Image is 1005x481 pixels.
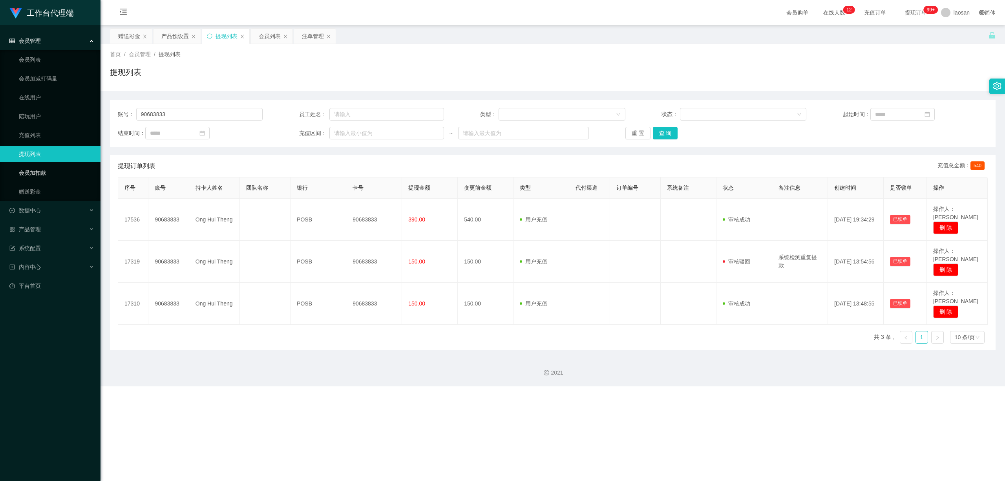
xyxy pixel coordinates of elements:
span: 操作人：[PERSON_NAME] [933,206,978,220]
span: 提现列表 [159,51,181,57]
span: 提现订单列表 [118,161,155,171]
span: 产品管理 [9,226,41,232]
td: POSB [291,283,346,325]
a: 陪玩用户 [19,108,94,124]
a: 会员列表 [19,52,94,68]
td: 540.00 [458,199,513,241]
td: 17536 [118,199,148,241]
span: 账号 [155,185,166,191]
span: 提现订单 [901,10,931,15]
span: 操作 [933,185,944,191]
span: 团队名称 [246,185,268,191]
div: 产品预设置 [161,29,189,44]
td: 90683833 [148,241,189,283]
i: 图标: left [904,335,908,340]
td: POSB [291,199,346,241]
i: 图标: form [9,245,15,251]
a: 提现列表 [19,146,94,162]
li: 下一页 [931,331,944,344]
span: / [124,51,126,57]
div: 提现列表 [216,29,238,44]
button: 已锁单 [890,299,910,308]
span: 会员管理 [129,51,151,57]
td: 150.00 [458,283,513,325]
i: 图标: sync [207,33,212,39]
td: 系统检测重复提款 [772,241,828,283]
sup: 12 [843,6,855,14]
span: 390.00 [408,216,425,223]
span: 银行 [297,185,308,191]
td: [DATE] 13:48:55 [828,283,884,325]
button: 删 除 [933,305,958,318]
i: 图标: appstore-o [9,227,15,232]
span: 代付渠道 [576,185,598,191]
span: 数据中心 [9,207,41,214]
span: 在线人数 [819,10,849,15]
td: 17319 [118,241,148,283]
i: 图标: close [240,34,245,39]
span: 卡号 [353,185,364,191]
span: 备注信息 [778,185,800,191]
span: 创建时间 [834,185,856,191]
i: 图标: down [616,112,621,117]
div: 赠送彩金 [118,29,140,44]
span: 系统配置 [9,245,41,251]
p: 1 [846,6,849,14]
span: 审核驳回 [723,258,750,265]
td: Ong Hui Theng [189,283,240,325]
span: 审核成功 [723,216,750,223]
span: 操作人：[PERSON_NAME] [933,290,978,304]
span: 150.00 [408,300,425,307]
span: 540 [970,161,985,170]
td: [DATE] 13:54:56 [828,241,884,283]
span: 类型 [520,185,531,191]
input: 请输入最小值为 [329,127,444,139]
a: 工作台代理端 [9,9,74,16]
i: 图标: menu-fold [110,0,137,26]
span: 变更前金额 [464,185,492,191]
i: 图标: table [9,38,15,44]
i: 图标: calendar [199,130,205,136]
span: 类型： [480,110,499,119]
i: 图标: close [326,34,331,39]
input: 请输入 [136,108,263,121]
input: 请输入最大值为 [458,127,589,139]
button: 已锁单 [890,257,910,266]
td: 90683833 [346,199,402,241]
span: 用户充值 [520,216,547,223]
div: 会员列表 [259,29,281,44]
i: 图标: down [975,335,980,340]
span: 用户充值 [520,300,547,307]
span: 员工姓名： [299,110,330,119]
span: 结束时间： [118,129,145,137]
i: 图标: close [283,34,288,39]
h1: 提现列表 [110,66,141,78]
i: 图标: unlock [989,32,996,39]
span: 充值区间： [299,129,330,137]
span: 充值订单 [860,10,890,15]
span: / [154,51,155,57]
span: 系统备注 [667,185,689,191]
span: 状态 [723,185,734,191]
a: 1 [916,331,928,343]
i: 图标: close [143,34,147,39]
h1: 工作台代理端 [27,0,74,26]
span: 状态： [661,110,680,119]
button: 删 除 [933,263,958,276]
li: 共 3 条， [874,331,897,344]
span: 订单编号 [616,185,638,191]
i: 图标: copyright [544,370,549,375]
td: 150.00 [458,241,513,283]
i: 图标: setting [993,82,1001,90]
i: 图标: down [797,112,802,117]
td: Ong Hui Theng [189,241,240,283]
a: 图标: dashboard平台首页 [9,278,94,294]
span: 首页 [110,51,121,57]
td: 90683833 [148,199,189,241]
span: 账号： [118,110,136,119]
span: 持卡人姓名 [196,185,223,191]
span: 用户充值 [520,258,547,265]
span: 是否锁单 [890,185,912,191]
a: 赠送彩金 [19,184,94,199]
div: 10 条/页 [955,331,975,343]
